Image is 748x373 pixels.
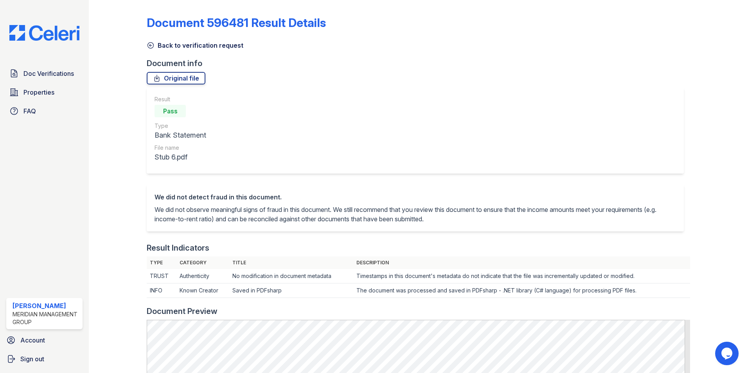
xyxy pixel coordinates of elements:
span: Account [20,335,45,345]
th: Title [229,256,353,269]
a: Properties [6,84,83,100]
td: Known Creator [176,283,229,298]
p: We did not observe meaningful signs of fraud in this document. We still recommend that you review... [155,205,676,224]
div: Document Preview [147,306,218,317]
div: File name [155,144,206,152]
a: Original file [147,72,205,84]
span: FAQ [23,106,36,116]
div: Result [155,95,206,103]
th: Type [147,256,176,269]
div: Meridian Management Group [13,310,79,326]
th: Description [353,256,690,269]
td: Authenticity [176,269,229,283]
div: Document info [147,58,690,69]
td: No modification in document metadata [229,269,353,283]
td: The document was processed and saved in PDFsharp - .NET library (C# language) for processing PDF ... [353,283,690,298]
a: Sign out [3,351,86,367]
a: Back to verification request [147,41,243,50]
span: Doc Verifications [23,69,74,78]
a: Doc Verifications [6,66,83,81]
div: Stub 6.pdf [155,152,206,163]
div: Pass [155,105,186,117]
th: Category [176,256,229,269]
span: Properties [23,88,54,97]
div: Result Indicators [147,242,209,253]
a: Account [3,332,86,348]
td: INFO [147,283,176,298]
a: FAQ [6,103,83,119]
div: Type [155,122,206,130]
div: [PERSON_NAME] [13,301,79,310]
iframe: chat widget [715,342,740,365]
td: Timestamps in this document's metadata do not indicate that the file was incrementally updated or... [353,269,690,283]
img: CE_Logo_Blue-a8612792a0a2168367f1c8372b55b34899dd931a85d93a1a3d3e32e68fde9ad4.png [3,25,86,41]
span: Sign out [20,354,44,364]
div: We did not detect fraud in this document. [155,192,676,202]
div: Bank Statement [155,130,206,141]
td: Saved in PDFsharp [229,283,353,298]
a: Document 596481 Result Details [147,16,326,30]
td: TRUST [147,269,176,283]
